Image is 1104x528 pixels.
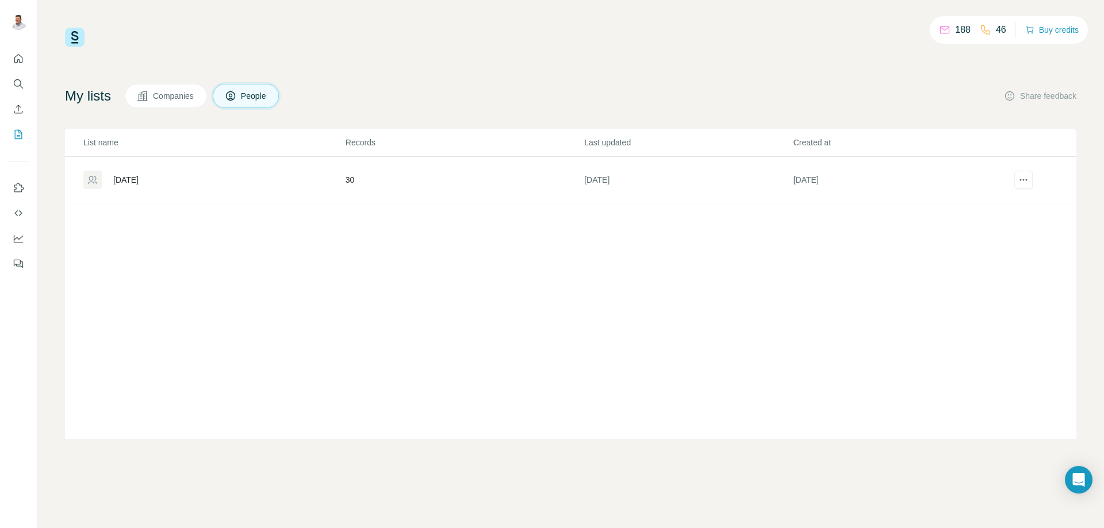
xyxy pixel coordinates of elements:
p: Last updated [584,137,792,148]
button: Buy credits [1025,22,1079,38]
img: Surfe Logo [65,28,85,47]
p: 46 [996,23,1006,37]
p: 188 [955,23,971,37]
span: Companies [153,90,195,102]
div: [DATE] [113,174,139,186]
button: Feedback [9,253,28,274]
p: Records [346,137,583,148]
p: List name [83,137,344,148]
button: Share feedback [1004,90,1076,102]
h4: My lists [65,87,111,105]
button: Dashboard [9,228,28,249]
button: Quick start [9,48,28,69]
td: [DATE] [793,157,1002,203]
button: Use Surfe API [9,203,28,223]
img: Avatar [9,11,28,30]
span: People [241,90,267,102]
button: actions [1014,171,1033,189]
p: Created at [793,137,1001,148]
div: Open Intercom Messenger [1065,466,1092,494]
button: Use Surfe on LinkedIn [9,178,28,198]
button: Enrich CSV [9,99,28,120]
td: 30 [345,157,584,203]
button: My lists [9,124,28,145]
td: [DATE] [584,157,792,203]
button: Search [9,74,28,94]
